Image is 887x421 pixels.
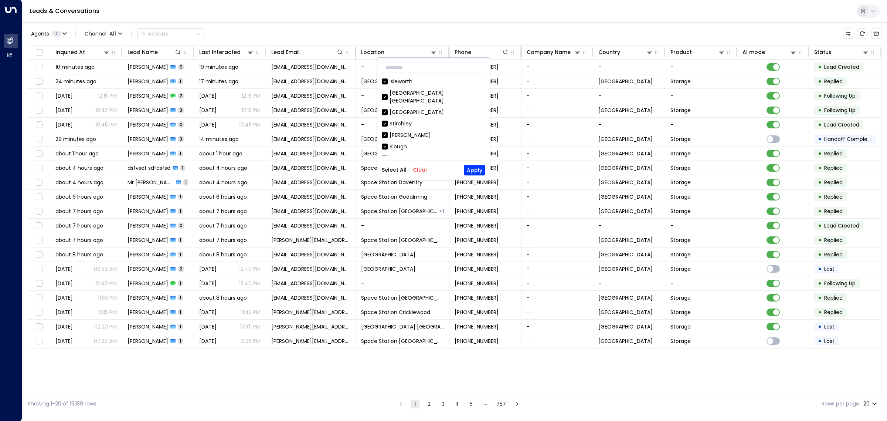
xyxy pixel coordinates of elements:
[521,262,594,276] td: -
[670,251,691,258] span: Storage
[34,192,44,202] span: Toggle select row
[824,222,859,229] span: Lead Created
[361,294,444,302] span: Space Station Garretts Green
[128,107,168,114] span: Codie Maslin
[390,154,451,162] div: Space Station Daventry
[34,265,44,274] span: Toggle select row
[199,92,217,100] span: Yesterday
[824,150,843,157] span: Replied
[521,175,594,189] td: -
[55,280,73,287] span: Aug 14, 2025
[199,78,238,85] span: 17 minutes ago
[361,164,422,172] span: Space Station Daventry
[94,265,117,273] p: 08:53 AM
[670,48,725,57] div: Product
[128,164,170,172] span: dsfvsdf sdfdsfsd
[670,236,691,244] span: Storage
[382,78,485,85] div: Isleworth
[818,162,822,174] div: •
[178,92,184,99] span: 2
[455,48,509,57] div: Phone
[824,121,859,128] span: Lead Created
[55,208,103,215] span: about 7 hours ago
[670,164,691,172] span: Storage
[137,28,204,39] button: Actions
[199,164,247,172] span: about 4 hours ago
[128,121,168,128] span: Codie Maslin
[521,305,594,319] td: -
[521,320,594,334] td: -
[356,60,449,74] td: -
[178,107,184,113] span: 3
[425,400,434,408] button: Go to page 2
[521,276,594,290] td: -
[55,107,73,114] span: Oct 01, 2025
[598,265,653,273] span: United Kingdom
[271,294,350,302] span: davidtyrell2411@yahoo.co.uk
[34,308,44,317] span: Toggle select row
[361,208,438,215] span: Space Station Garretts Green
[670,265,691,273] span: Storage
[95,107,117,114] p: 10:42 PM
[455,265,499,273] span: +447961745840
[241,309,261,316] p: 11:42 PM
[128,78,168,85] span: Codie Maslin
[199,193,247,201] span: about 6 hours ago
[598,78,653,85] span: United Kingdom
[361,150,444,157] span: Space Station Shrewsbury
[34,106,44,115] span: Toggle select row
[239,280,261,287] p: 12:40 PM
[178,193,183,200] span: 1
[271,92,350,100] span: codie.maslin@googlemail.com
[55,150,99,157] span: about 1 hour ago
[382,131,485,139] div: [PERSON_NAME]
[356,276,449,290] td: -
[818,104,822,117] div: •
[199,236,247,244] span: about 7 hours ago
[128,179,174,186] span: Mr nkljk jhkjhkjhk
[128,193,168,201] span: Adam Knell
[455,280,499,287] span: +447961745840
[593,60,665,74] td: -
[178,136,184,142] span: 3
[593,118,665,132] td: -
[128,294,168,302] span: David Tyrell
[271,121,350,128] span: codie.maslin@googlemail.com
[824,193,843,201] span: Replied
[818,176,822,189] div: •
[128,135,168,143] span: Rosalyn Silvers
[34,279,44,288] span: Toggle select row
[361,265,415,273] span: Space Station Hall Green
[128,92,168,100] span: Codie Maslin
[824,280,856,287] span: Following Up
[521,291,594,305] td: -
[814,48,869,57] div: Status
[271,179,350,186] span: msas@googlemail.com
[824,208,843,215] span: Replied
[199,48,254,57] div: Last Interacted
[55,193,103,201] span: about 6 hours ago
[665,60,737,74] td: -
[271,265,350,273] span: a.zahid4@outlook.com
[55,164,103,172] span: about 4 hours ago
[271,78,350,85] span: codie.maslin@googlemail.com
[455,294,499,302] span: +447954228363
[128,222,168,229] span: Joshua Moorhouse
[55,265,73,273] span: Aug 12, 2025
[356,89,449,103] td: -
[670,193,691,201] span: Storage
[670,179,691,186] span: Storage
[178,222,184,229] span: 0
[824,164,843,172] span: Replied
[439,208,444,215] div: Space Station Castle Bromwich
[199,135,239,143] span: 14 minutes ago
[178,208,183,214] span: 1
[455,222,499,229] span: +447760886827
[55,251,103,258] span: about 8 hours ago
[199,179,247,186] span: about 4 hours ago
[55,121,73,128] span: Oct 01, 2025
[824,107,856,114] span: Following Up
[178,266,184,272] span: 2
[455,48,471,57] div: Phone
[361,193,427,201] span: Space Station Godalming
